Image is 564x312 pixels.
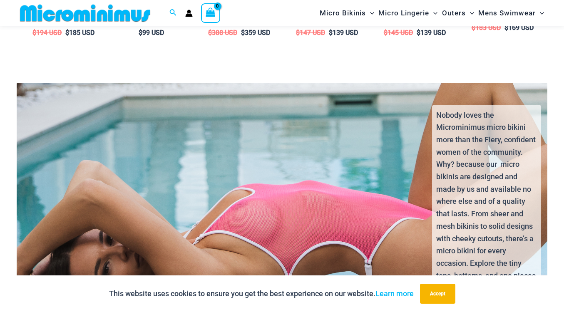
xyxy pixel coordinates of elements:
[472,24,501,32] bdi: 183 USD
[316,1,547,25] nav: Site Navigation
[169,8,177,18] a: Search icon link
[296,29,300,37] span: $
[376,2,440,24] a: Micro LingerieMenu ToggleMenu Toggle
[139,29,164,37] bdi: 99 USD
[440,2,476,24] a: OutersMenu ToggleMenu Toggle
[185,10,193,17] a: Account icon link
[504,24,508,32] span: $
[466,2,474,24] span: Menu Toggle
[417,29,420,37] span: $
[536,2,544,24] span: Menu Toggle
[139,29,142,37] span: $
[329,29,333,37] span: $
[442,2,466,24] span: Outers
[109,287,414,300] p: This website uses cookies to ensure you get the best experience on our website.
[375,289,414,298] a: Learn more
[478,2,536,24] span: Mens Swimwear
[65,29,94,37] bdi: 185 USD
[17,4,154,22] img: MM SHOP LOGO FLAT
[201,3,220,22] a: View Shopping Cart, empty
[476,2,546,24] a: Mens SwimwearMenu ToggleMenu Toggle
[241,29,270,37] bdi: 359 USD
[329,29,358,37] bdi: 139 USD
[32,29,62,37] bdi: 194 USD
[384,29,413,37] bdi: 145 USD
[472,24,475,32] span: $
[318,2,376,24] a: Micro BikinisMenu ToggleMenu Toggle
[320,2,366,24] span: Micro Bikinis
[420,284,455,304] button: Accept
[208,29,212,37] span: $
[241,29,245,37] span: $
[208,29,237,37] bdi: 388 USD
[65,29,69,37] span: $
[32,29,36,37] span: $
[504,24,534,32] bdi: 169 USD
[429,2,437,24] span: Menu Toggle
[384,29,388,37] span: $
[417,29,446,37] bdi: 139 USD
[296,29,325,37] bdi: 147 USD
[366,2,374,24] span: Menu Toggle
[378,2,429,24] span: Micro Lingerie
